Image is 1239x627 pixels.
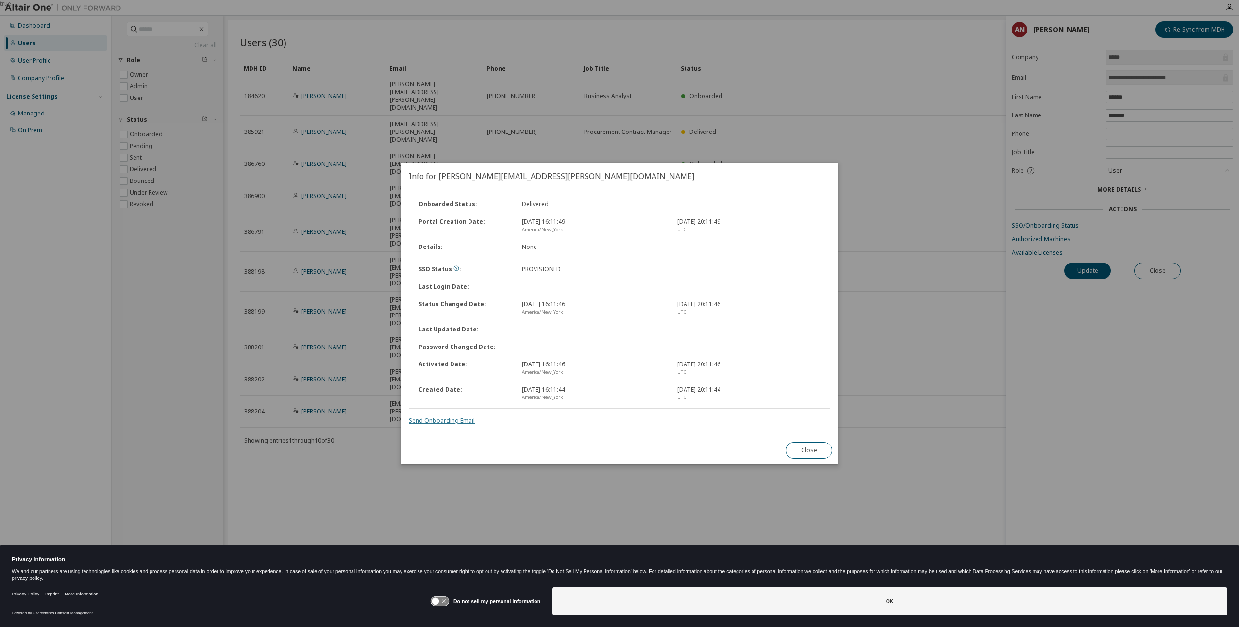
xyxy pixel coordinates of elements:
[522,308,666,316] div: America/New_York
[516,243,671,251] div: None
[413,243,516,251] div: Details :
[671,300,827,316] div: [DATE] 20:11:46
[522,226,666,233] div: America/New_York
[677,308,821,316] div: UTC
[413,218,516,233] div: Portal Creation Date :
[786,442,832,459] button: Close
[413,361,516,376] div: Activated Date :
[671,386,827,401] div: [DATE] 20:11:44
[522,368,666,376] div: America/New_York
[413,283,516,291] div: Last Login Date :
[516,300,671,316] div: [DATE] 16:11:46
[677,226,821,233] div: UTC
[401,163,838,190] h2: Info for [PERSON_NAME][EMAIL_ADDRESS][PERSON_NAME][DOMAIN_NAME]
[413,326,516,333] div: Last Updated Date :
[413,300,516,316] div: Status Changed Date :
[522,394,666,401] div: America/New_York
[516,386,671,401] div: [DATE] 16:11:44
[413,386,516,401] div: Created Date :
[516,265,671,273] div: PROVISIONED
[413,343,516,351] div: Password Changed Date :
[413,265,516,273] div: SSO Status :
[677,394,821,401] div: UTC
[671,218,827,233] div: [DATE] 20:11:49
[516,200,671,208] div: Delivered
[516,361,671,376] div: [DATE] 16:11:46
[516,218,671,233] div: [DATE] 16:11:49
[677,368,821,376] div: UTC
[409,416,475,425] a: Send Onboarding Email
[671,361,827,376] div: [DATE] 20:11:46
[413,200,516,208] div: Onboarded Status :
